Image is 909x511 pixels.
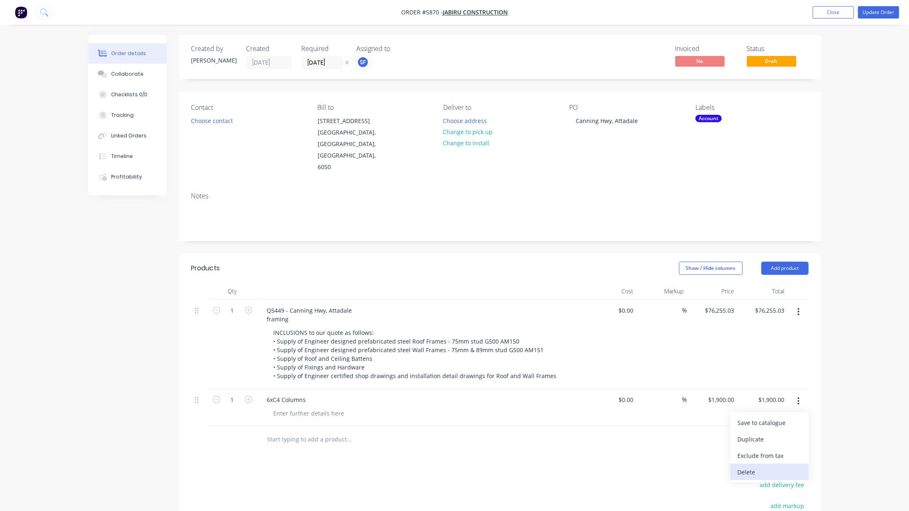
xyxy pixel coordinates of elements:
button: Collaborate [88,64,167,84]
div: Account [695,115,722,122]
div: Invoiced [675,45,737,53]
img: Factory [15,6,27,19]
div: Total [737,283,788,300]
div: Checklists 0/0 [111,91,147,98]
button: Close [813,6,854,19]
div: 6xC4 Columns [260,394,313,406]
button: Save to catalogue [730,414,809,431]
div: Deliver to [443,104,556,111]
div: Bill to [317,104,430,111]
span: % [682,306,687,315]
div: Linked Orders [111,132,146,139]
button: Update Order [858,6,899,19]
button: Choose contact [186,115,237,126]
div: Qty [208,283,257,300]
span: Order #5870 - [401,9,443,16]
button: Timeline [88,146,167,167]
div: Timeline [111,153,133,160]
span: % [682,395,687,404]
button: Linked Orders [88,125,167,146]
div: Products [191,263,220,273]
span: No [675,56,725,66]
div: Labels [695,104,808,111]
button: Duplicate [730,431,809,447]
div: [STREET_ADDRESS] [318,115,386,127]
div: [PERSON_NAME] [191,56,237,65]
div: [GEOGRAPHIC_DATA], [GEOGRAPHIC_DATA], [GEOGRAPHIC_DATA], 6050 [318,127,386,173]
input: Start typing to add a product... [267,431,432,448]
button: SF [357,56,369,68]
div: Duplicate [738,433,801,445]
div: Required [302,45,347,53]
div: Delete [738,466,801,478]
div: Assigned to [357,45,439,53]
div: Notes [191,192,809,200]
button: Tracking [88,105,167,125]
a: Jabiru Construction [443,9,508,16]
button: Change to install [439,137,494,149]
button: Checklists 0/0 [88,84,167,105]
div: Collaborate [111,70,144,78]
div: Created by [191,45,237,53]
button: Add product [761,262,809,275]
div: Created [246,45,292,53]
div: Status [747,45,809,53]
span: Draft [747,56,796,66]
button: add delivery fee [756,479,809,490]
div: Q5449 - Canning Hwy, Attadale framing [260,304,359,325]
div: Order details [111,50,146,57]
button: Change to pick up [439,126,497,137]
button: Profitability [88,167,167,187]
div: Cost [586,283,637,300]
button: Order details [88,43,167,64]
div: Save to catalogue [738,417,801,429]
div: Profitability [111,173,142,181]
div: Contact [191,104,304,111]
button: Delete [730,464,809,480]
button: Exclude from tax [730,447,809,464]
div: INCLUSIONS to our quote as follows: • Supply of Engineer designed prefabricated steel Roof Frames... [267,327,563,382]
button: Choose address [439,115,491,126]
div: Canning Hwy, Attadale [570,115,645,127]
div: PO [570,104,682,111]
button: Show / Hide columns [679,262,743,275]
div: Exclude from tax [738,450,801,462]
div: Markup [637,283,687,300]
div: [STREET_ADDRESS][GEOGRAPHIC_DATA], [GEOGRAPHIC_DATA], [GEOGRAPHIC_DATA], 6050 [311,115,393,173]
div: Tracking [111,111,134,119]
div: Price [687,283,738,300]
